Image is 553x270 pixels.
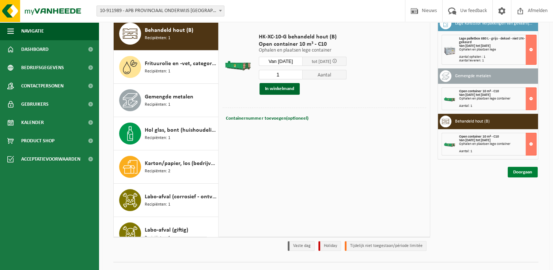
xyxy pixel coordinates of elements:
h3: Lege kunststof verpakkingen van gevaarlijke stoffen [455,18,533,29]
button: Frituurolie en -vet, categorie 3 (huishoudelijk) (ongeschikt voor vergisting) Recipiënten: 1 [114,50,219,84]
span: Open container 10 m³ - C10 [459,89,499,93]
span: Labo-afval (giftig) [145,226,188,235]
div: Aantal leveren: 1 [459,59,536,63]
span: Labo-afval (corrosief - ontvlambaar) [145,192,216,201]
h3: Behandeld hout (B) [455,116,490,127]
span: Recipiënten: 1 [145,201,170,208]
button: In winkelmand [260,83,300,95]
span: Recipiënten: 2 [145,168,170,175]
div: Aantal: 1 [459,104,536,108]
span: Karton/papier, los (bedrijven) [145,159,216,168]
span: Recipiënten: 1 [145,68,170,75]
strong: Van [DATE] tot [DATE] [459,93,490,97]
button: Labo-afval (corrosief - ontvlambaar) Recipiënten: 1 [114,184,219,217]
div: Aantal ophalen : 1 [459,55,536,59]
span: Open container 10 m³ - C10 [459,135,499,139]
div: Aantal: 1 [459,150,536,153]
span: 10-911989 - APB PROVINCIAAL ONDERWIJS ANTWERPEN PROVINCIAAL INSTITUUT VOOR TECHNISCH ONDERWI - ST... [97,6,224,16]
span: Gemengde metalen [145,93,193,101]
li: Vaste dag [288,241,315,251]
span: Acceptatievoorwaarden [21,150,80,168]
input: Selecteer datum [259,57,303,66]
button: Behandeld hout (B) Recipiënten: 1 [114,17,219,50]
li: Tijdelijk niet toegestaan/période limitée [345,241,427,251]
span: Behandeld hout (B) [145,26,193,35]
span: Recipiënten: 1 [145,135,170,142]
button: Gemengde metalen Recipiënten: 1 [114,84,219,117]
span: Aantal [303,70,346,79]
span: Recipiënten: 1 [145,101,170,108]
span: Bedrijfsgegevens [21,59,64,77]
span: Navigatie [21,22,44,40]
li: Holiday [318,241,341,251]
span: Frituurolie en -vet, categorie 3 (huishoudelijk) (ongeschikt voor vergisting) [145,59,216,68]
div: Ophalen en plaatsen lege container [459,142,536,146]
span: HK-XC-10-G behandeld hout (B) [259,33,346,41]
span: Dashboard [21,40,49,59]
span: Hol glas, bont (huishoudelijk) [145,126,216,135]
span: tot [DATE] [312,59,331,64]
span: Gebruikers [21,95,49,113]
div: Ophalen en plaatsen lege container [459,97,536,101]
span: Recipiënten: 1 [145,235,170,241]
div: Ophalen en plaatsen lege [459,48,536,52]
p: Ophalen en plaatsen lege container [259,48,346,53]
button: Karton/papier, los (bedrijven) Recipiënten: 2 [114,150,219,184]
button: Labo-afval (giftig) Recipiënten: 1 [114,217,219,250]
strong: Van [DATE] tot [DATE] [459,138,490,142]
h3: Gemengde metalen [455,70,491,82]
span: Lage palletbox 680 L - grijs - deksel - niet UN-gekeurd [459,37,525,44]
span: Recipiënten: 1 [145,35,170,42]
span: 10-911989 - APB PROVINCIAAL ONDERWIJS ANTWERPEN PROVINCIAAL INSTITUUT VOOR TECHNISCH ONDERWI - ST... [96,5,224,16]
span: Open container 10 m³ - C10 [259,41,346,48]
strong: Van [DATE] tot [DATE] [459,44,490,48]
a: Doorgaan [508,167,538,177]
span: Product Shop [21,132,54,150]
span: Kalender [21,113,44,132]
span: Contactpersonen [21,77,64,95]
button: Hol glas, bont (huishoudelijk) Recipiënten: 1 [114,117,219,150]
span: Containernummer toevoegen(optioneel) [226,116,308,121]
button: Containernummer toevoegen(optioneel) [225,113,309,124]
